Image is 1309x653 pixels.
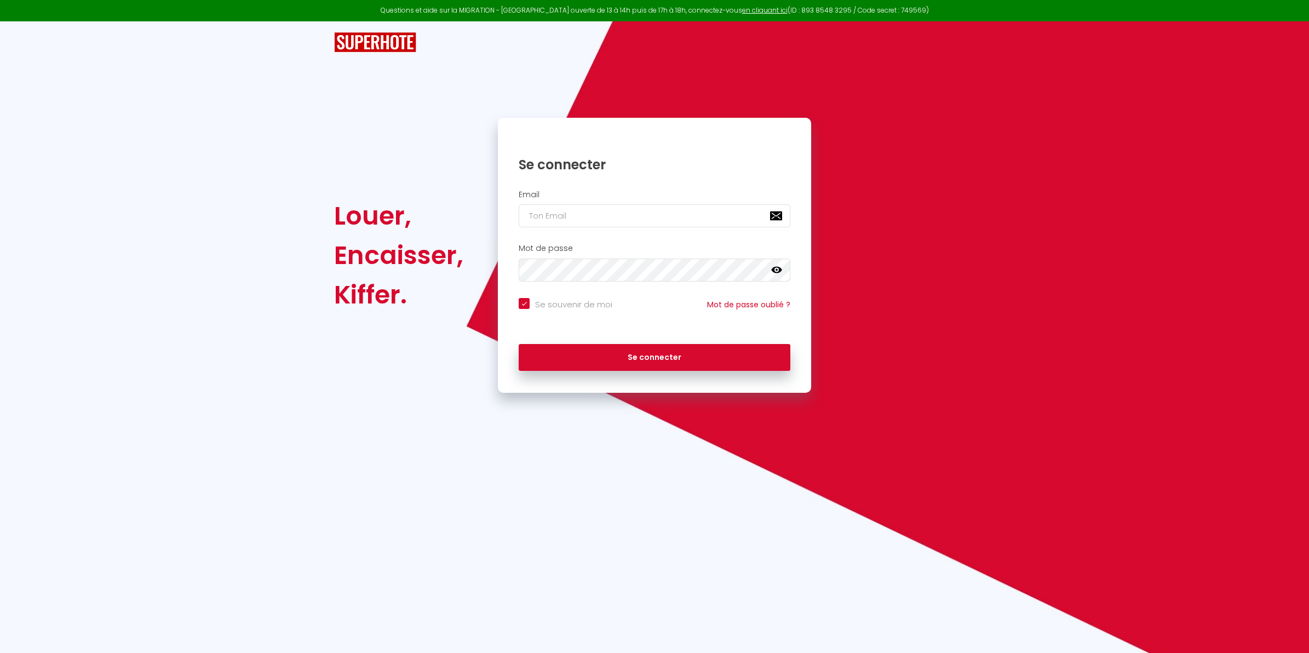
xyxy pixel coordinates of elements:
[334,196,463,236] div: Louer,
[519,156,790,173] h1: Se connecter
[519,244,790,253] h2: Mot de passe
[519,344,790,371] button: Se connecter
[519,190,790,199] h2: Email
[334,32,416,53] img: SuperHote logo
[334,275,463,314] div: Kiffer.
[742,5,788,15] a: en cliquant ici
[519,204,790,227] input: Ton Email
[707,299,790,310] a: Mot de passe oublié ?
[334,236,463,275] div: Encaisser,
